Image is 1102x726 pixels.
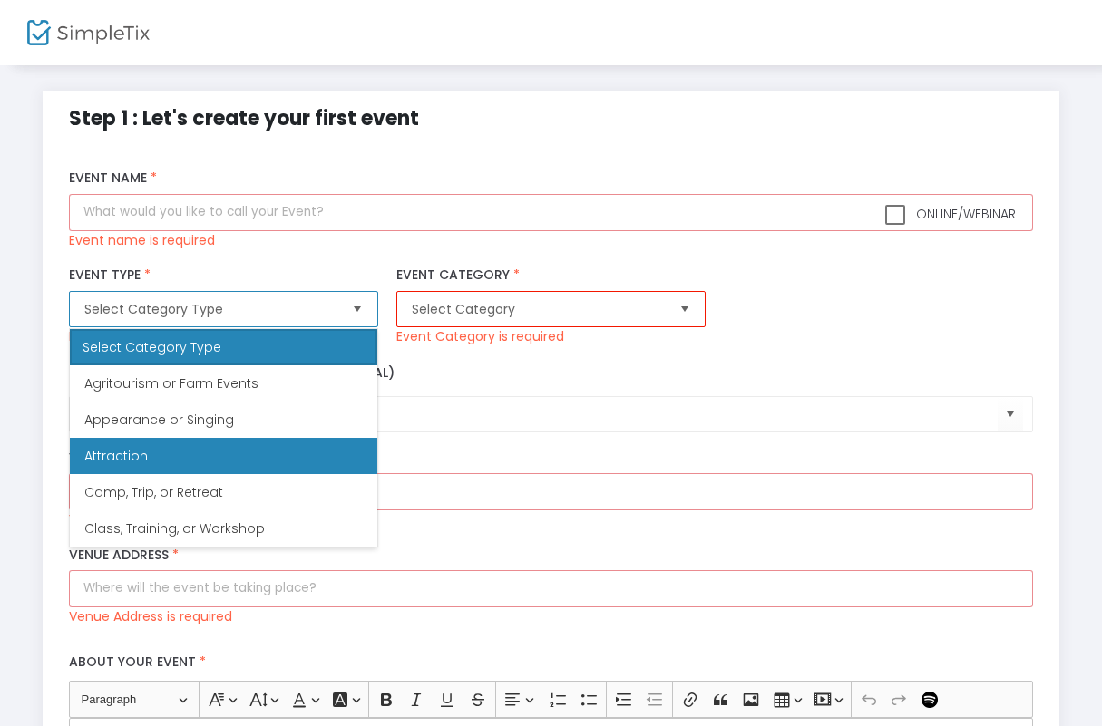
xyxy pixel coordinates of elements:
[69,170,1033,187] label: Event Name
[70,329,377,365] div: Select Category Type
[86,404,998,423] input: Select Event Internal Category
[60,644,1042,682] label: About your event
[84,300,337,318] span: Select Category Type
[69,681,1033,717] div: Editor toolbar
[69,473,1033,510] input: What is the name of this venue?
[84,411,234,429] span: Appearance or Singing
[672,292,697,326] button: Select
[69,450,1033,467] label: Venue Name
[396,327,564,345] p: Event Category is required
[396,267,706,284] label: Event Category
[84,374,258,392] span: Agritourism or Farm Events
[69,194,1033,231] input: What would you like to call your Event?
[345,292,370,326] button: Select
[69,547,1033,564] label: Venue Address
[84,447,148,465] span: Attraction
[82,689,176,711] span: Paragraph
[912,205,1016,223] span: Online/Webinar
[998,396,1023,433] button: Select
[69,607,232,625] p: Venue Address is required
[73,685,196,713] button: Paragraph
[69,570,1033,607] input: Where will the event be taking place?
[84,483,223,501] span: Camp, Trip, or Retreat
[84,519,265,537] span: Class, Training, or Workshop
[69,104,419,132] span: Step 1 : Let's create your first event
[69,231,215,249] p: Event name is required
[69,267,378,284] label: Event Type
[412,300,665,318] span: Select Category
